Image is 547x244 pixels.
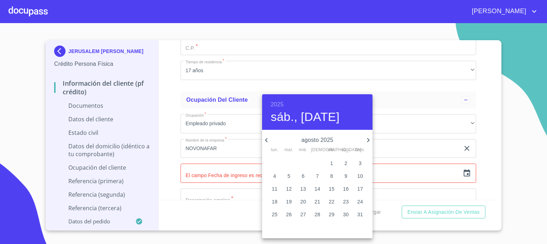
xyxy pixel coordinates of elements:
[339,157,352,170] button: 2
[343,185,349,192] p: 16
[329,211,334,218] p: 29
[316,173,319,180] p: 7
[311,170,324,183] button: 7
[300,198,306,205] p: 20
[339,183,352,196] button: 16
[357,185,363,192] p: 17
[282,183,295,196] button: 12
[311,208,324,221] button: 28
[297,183,309,196] button: 13
[330,173,333,180] p: 8
[282,170,295,183] button: 5
[339,147,352,154] span: sáb.
[273,173,276,180] p: 4
[297,196,309,208] button: 20
[297,208,309,221] button: 27
[268,183,281,196] button: 11
[300,211,306,218] p: 27
[329,198,334,205] p: 22
[314,185,320,192] p: 14
[354,196,366,208] button: 24
[268,196,281,208] button: 18
[314,198,320,205] p: 21
[343,198,349,205] p: 23
[339,170,352,183] button: 9
[311,196,324,208] button: 21
[354,170,366,183] button: 10
[286,211,292,218] p: 26
[344,173,347,180] p: 9
[282,147,295,154] span: mar.
[325,196,338,208] button: 22
[354,147,366,154] span: dom.
[311,183,324,196] button: 14
[325,170,338,183] button: 8
[354,208,366,221] button: 31
[300,185,306,192] p: 13
[339,196,352,208] button: 23
[297,147,309,154] span: mié.
[343,211,349,218] p: 30
[268,208,281,221] button: 25
[329,185,334,192] p: 15
[339,208,352,221] button: 30
[354,183,366,196] button: 17
[297,170,309,183] button: 6
[314,211,320,218] p: 28
[354,157,366,170] button: 3
[286,198,292,205] p: 19
[272,198,277,205] p: 18
[302,173,304,180] p: 6
[325,208,338,221] button: 29
[311,147,324,154] span: [DEMOGRAPHIC_DATA].
[268,147,281,154] span: lun.
[357,198,363,205] p: 24
[325,183,338,196] button: 15
[282,208,295,221] button: 26
[282,196,295,208] button: 19
[272,211,277,218] p: 25
[271,110,339,124] button: sáb., [DATE]
[357,173,363,180] p: 10
[330,160,333,167] p: 1
[271,100,283,110] button: 2025
[359,160,361,167] p: 3
[272,185,277,192] p: 11
[325,157,338,170] button: 1
[287,173,290,180] p: 5
[357,211,363,218] p: 31
[325,147,338,154] span: vie.
[271,136,364,144] p: agosto 2025
[286,185,292,192] p: 12
[268,170,281,183] button: 4
[344,160,347,167] p: 2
